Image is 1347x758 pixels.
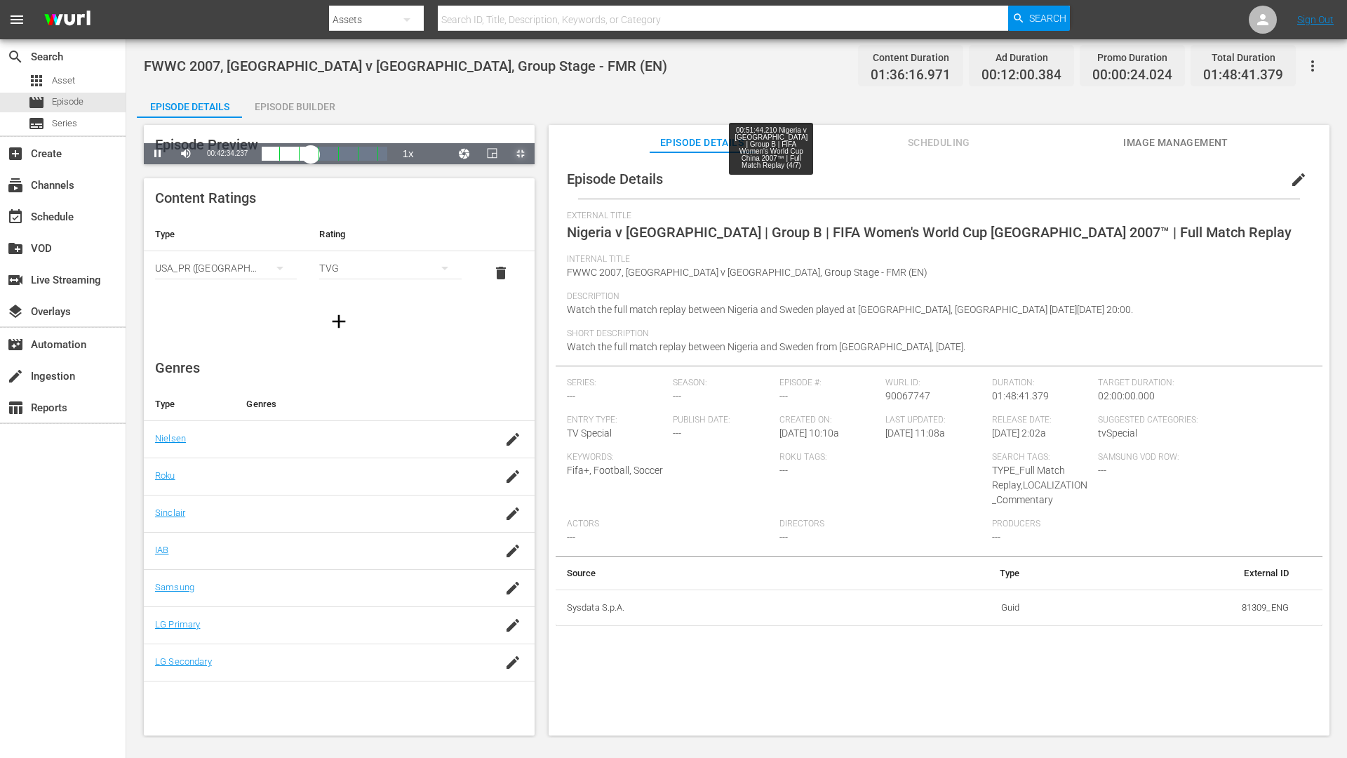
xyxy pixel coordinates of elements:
[885,390,930,401] span: 90067747
[144,387,235,421] th: Type
[567,341,965,352] span: Watch the full match replay between Nigeria and Sweden from [GEOGRAPHIC_DATA], [DATE].
[885,427,945,439] span: [DATE] 11:08a
[484,256,518,290] button: delete
[779,415,879,426] span: Created On:
[155,359,200,376] span: Genres
[1098,415,1304,426] span: Suggested Categories:
[450,143,478,164] button: Jump To Time
[52,74,75,88] span: Asset
[172,143,200,164] button: Mute
[1297,14,1334,25] a: Sign Out
[155,582,194,592] a: Samsung
[144,143,172,164] button: Pause
[981,67,1061,84] span: 00:12:00.384
[567,171,663,187] span: Episode Details
[556,557,867,590] th: Source
[507,143,535,164] button: Non-Fullscreen
[7,240,24,257] span: VOD
[567,378,666,389] span: Series:
[779,531,788,543] span: ---
[673,378,772,389] span: Season:
[478,143,507,164] button: Picture-in-Picture
[7,177,24,194] span: Channels
[1098,465,1106,476] span: ---
[871,48,951,67] div: Content Duration
[155,189,256,206] span: Content Ratings
[567,254,1304,265] span: Internal Title
[155,619,200,630] a: LG Primary
[1203,48,1283,67] div: Total Duration
[144,58,667,74] span: FWWC 2007, [GEOGRAPHIC_DATA] v [GEOGRAPHIC_DATA], Group Stage - FMR (EN)
[7,272,24,288] span: Live Streaming
[567,465,663,476] span: Fifa+, Football, Soccer
[1203,67,1283,84] span: 01:48:41.379
[235,387,490,421] th: Genres
[7,303,24,320] span: Overlays
[567,519,772,530] span: Actors
[567,211,1304,222] span: External Title
[1098,427,1137,439] span: tvSpecial
[885,415,985,426] span: Last Updated:
[1092,67,1172,84] span: 00:00:24.024
[992,378,1092,389] span: Duration:
[1092,48,1172,67] div: Promo Duration
[34,4,101,36] img: ans4CAIJ8jUAAAAAAAAAAAAAAAAAAAAAAAAgQb4GAAAAAAAAAAAAAAAAAAAAAAAAJMjXAAAAAAAAAAAAAAAAAAAAAAAAgAT5G...
[155,656,212,667] a: LG Secondary
[394,143,422,164] button: Playback Rate
[155,470,175,481] a: Roku
[28,94,45,111] span: Episode
[992,531,1000,543] span: ---
[885,378,985,389] span: Wurl ID:
[1098,378,1304,389] span: Target Duration:
[155,507,185,518] a: Sinclair
[7,145,24,162] span: Create
[779,427,839,439] span: [DATE] 10:10a
[567,224,1292,241] span: Nigeria v [GEOGRAPHIC_DATA] | Group B | FIFA Women's World Cup [GEOGRAPHIC_DATA] 2007™ | Full Mat...
[567,267,927,278] span: FWWC 2007, [GEOGRAPHIC_DATA] v [GEOGRAPHIC_DATA], Group Stage - FMR (EN)
[7,208,24,225] span: Schedule
[886,134,991,152] span: Scheduling
[155,136,258,153] span: Episode Preview
[650,134,755,152] span: Episode Details
[567,390,575,401] span: ---
[1282,163,1315,197] button: edit
[992,415,1092,426] span: Release Date:
[52,95,83,109] span: Episode
[567,452,772,463] span: Keywords:
[567,531,575,543] span: ---
[144,218,308,251] th: Type
[155,433,186,444] a: Nielsen
[155,248,297,288] div: USA_PR ([GEOGRAPHIC_DATA] ([GEOGRAPHIC_DATA]))
[242,90,347,118] button: Episode Builder
[673,427,681,439] span: ---
[1123,134,1228,152] span: Image Management
[673,390,681,401] span: ---
[28,115,45,132] span: Series
[262,147,387,161] div: Progress Bar
[1290,171,1307,188] span: edit
[567,328,1304,340] span: Short Description
[867,590,1031,626] td: Guid
[1098,452,1198,463] span: Samsung VOD Row:
[992,452,1092,463] span: Search Tags:
[207,149,248,157] span: 00:42:34.237
[867,557,1031,590] th: Type
[871,67,951,84] span: 01:36:16.971
[319,248,461,288] div: TVG
[492,265,509,281] span: delete
[7,399,24,416] span: Reports
[981,48,1061,67] div: Ad Duration
[992,465,1087,505] span: TYPE_Full Match Replay,LOCALIZATION_Commentary
[992,519,1198,530] span: Producers
[556,557,1322,627] table: simple table
[567,291,1304,302] span: Description
[779,519,985,530] span: Directors
[52,117,77,131] span: Series
[567,427,612,439] span: TV Special
[567,304,1133,315] span: Watch the full match replay between Nigeria and Sweden played at [GEOGRAPHIC_DATA], [GEOGRAPHIC_D...
[242,90,347,124] div: Episode Builder
[7,48,24,65] span: Search
[1029,6,1066,31] span: Search
[779,378,879,389] span: Episode #:
[1031,590,1300,626] td: 81309_ENG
